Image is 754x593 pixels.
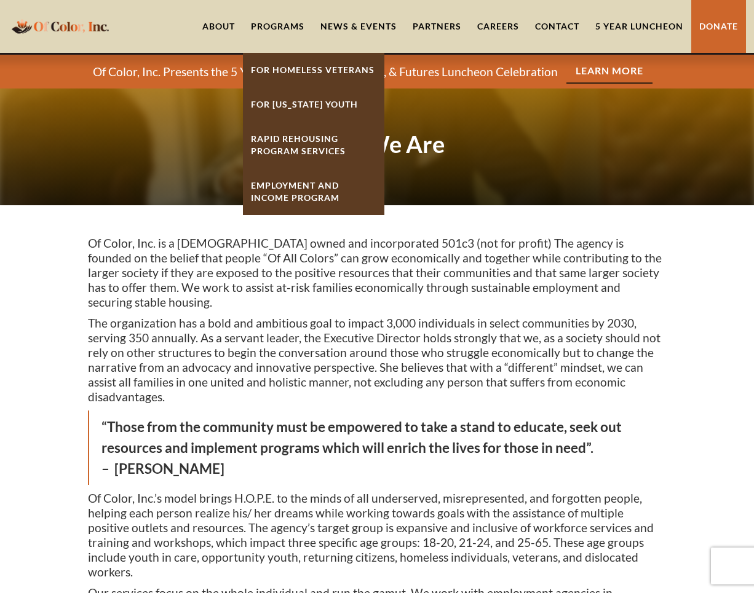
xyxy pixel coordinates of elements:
[243,53,384,87] a: For Homeless Veterans
[243,87,384,122] a: For [US_STATE] Youth
[88,410,666,485] blockquote: “Those from the community must be empowered to take a stand to educate, seek out resources and im...
[243,168,384,215] a: Employment And Income Program
[243,122,384,168] a: Rapid ReHousing Program Services
[88,236,666,310] p: Of Color, Inc. is a [DEMOGRAPHIC_DATA] owned and incorporated 501c3 (not for profit) The agency i...
[566,59,653,84] a: Learn More
[243,53,384,215] nav: Programs
[251,20,304,33] div: Programs
[88,316,666,404] p: The organization has a bold and ambitious goal to impact 3,000 individuals in select communities ...
[93,65,558,79] p: Of Color, Inc. Presents the 5 Years Forward Jobs, Homes, & Futures Luncheon Celebration
[8,12,113,41] a: home
[251,133,346,156] strong: Rapid ReHousing Program Services
[88,491,666,579] p: Of Color, Inc.’s model brings H.O.P.E. to the minds of all underserved, misrepresented, and forgo...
